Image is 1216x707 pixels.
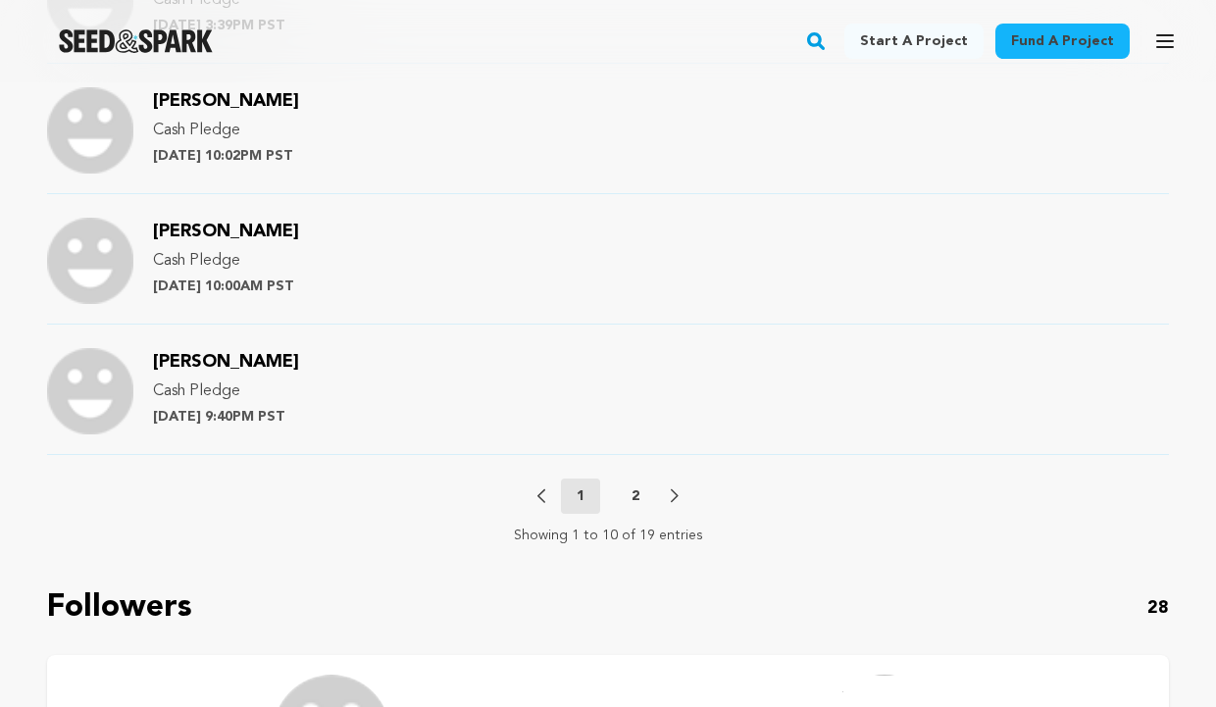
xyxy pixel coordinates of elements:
p: [DATE] 10:02PM PST [153,146,299,166]
img: Support Image [47,87,133,174]
p: 2 [632,486,639,506]
img: Support Image [47,218,133,304]
button: 2 [616,486,655,506]
span: [PERSON_NAME] [153,92,299,110]
a: [PERSON_NAME] [153,355,299,371]
button: 1 [561,479,600,514]
span: [PERSON_NAME] [153,353,299,371]
a: Fund a project [995,24,1130,59]
p: 1 [577,486,584,506]
a: Start a project [844,24,984,59]
p: Followers [47,584,192,631]
a: [PERSON_NAME] [153,225,299,240]
p: [DATE] 10:00AM PST [153,277,299,296]
a: Seed&Spark Homepage [59,29,213,53]
p: Cash Pledge [153,379,299,403]
p: Cash Pledge [153,119,299,142]
p: Cash Pledge [153,249,299,273]
img: Seed&Spark Logo Dark Mode [59,29,213,53]
p: Showing 1 to 10 of 19 entries [514,526,703,545]
span: [PERSON_NAME] [153,223,299,240]
a: [PERSON_NAME] [153,94,299,110]
img: Support Image [47,348,133,434]
p: [DATE] 9:40PM PST [153,407,299,427]
p: 28 [1147,594,1169,622]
